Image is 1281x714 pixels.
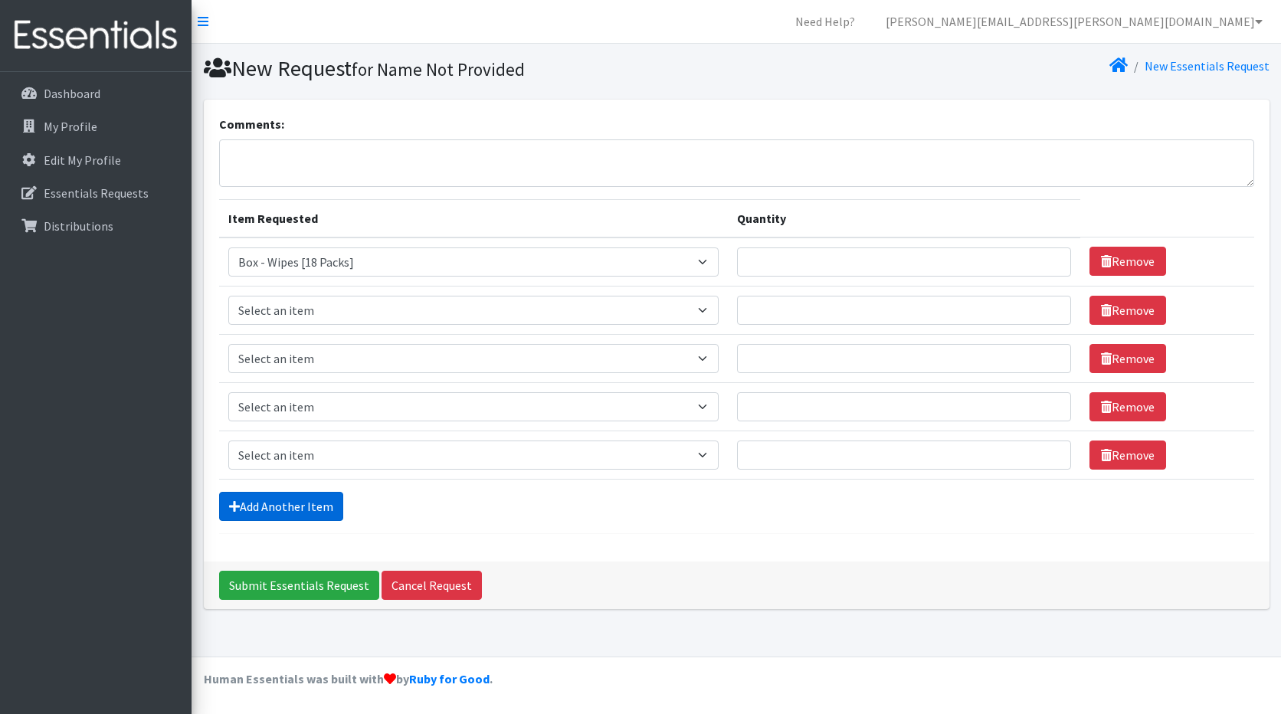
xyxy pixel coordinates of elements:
small: for Name Not Provided [352,58,525,80]
a: New Essentials Request [1145,58,1270,74]
a: Ruby for Good [409,671,490,686]
a: Need Help? [783,6,867,37]
a: Remove [1089,441,1166,470]
a: My Profile [6,111,185,142]
a: Essentials Requests [6,178,185,208]
a: Remove [1089,296,1166,325]
a: Remove [1089,247,1166,276]
p: Dashboard [44,86,100,101]
a: Edit My Profile [6,145,185,175]
a: Remove [1089,344,1166,373]
th: Item Requested [219,199,729,237]
a: Cancel Request [382,571,482,600]
p: My Profile [44,119,97,134]
a: Dashboard [6,78,185,109]
p: Distributions [44,218,113,234]
th: Quantity [728,199,1080,237]
a: Distributions [6,211,185,241]
label: Comments: [219,115,284,133]
p: Edit My Profile [44,152,121,168]
img: HumanEssentials [6,10,185,61]
input: Submit Essentials Request [219,571,379,600]
p: Essentials Requests [44,185,149,201]
a: [PERSON_NAME][EMAIL_ADDRESS][PERSON_NAME][DOMAIN_NAME] [873,6,1275,37]
strong: Human Essentials was built with by . [204,671,493,686]
a: Add Another Item [219,492,343,521]
h1: New Request [204,55,731,82]
a: Remove [1089,392,1166,421]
